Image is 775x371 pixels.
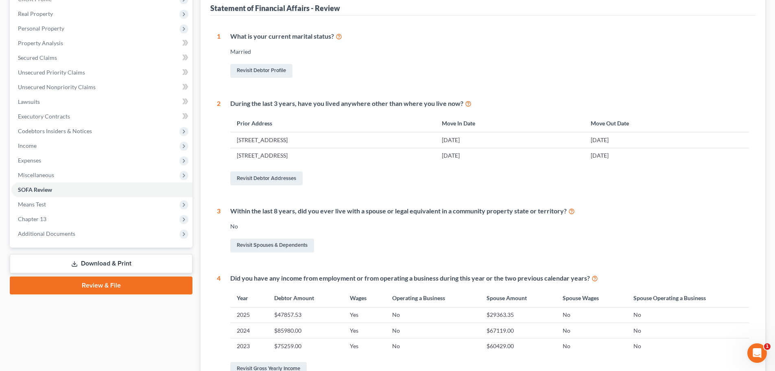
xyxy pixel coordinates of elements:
td: Yes [343,307,386,323]
th: Prior Address [230,114,435,132]
td: No [386,323,480,338]
td: No [556,323,627,338]
td: No [627,338,749,354]
span: Real Property [18,10,53,17]
td: No [556,307,627,323]
span: Unsecured Nonpriority Claims [18,83,96,90]
span: Property Analysis [18,40,63,46]
th: Debtor Amount [268,290,343,307]
span: Miscellaneous [18,171,54,178]
td: [DATE] [584,132,749,148]
span: Means Test [18,201,46,208]
th: Move Out Date [584,114,749,132]
span: Additional Documents [18,230,75,237]
a: Executory Contracts [11,109,192,124]
div: 3 [217,206,220,254]
td: $60429.00 [480,338,556,354]
td: No [386,307,480,323]
div: No [230,222,749,231]
th: Move In Date [435,114,584,132]
th: Spouse Amount [480,290,556,307]
span: Income [18,142,37,149]
td: [STREET_ADDRESS] [230,132,435,148]
td: $75259.00 [268,338,343,354]
div: What is your current marital status? [230,32,749,41]
span: Executory Contracts [18,113,70,120]
td: 2024 [230,323,268,338]
td: No [556,338,627,354]
td: Yes [343,338,386,354]
a: Revisit Spouses & Dependents [230,239,314,252]
iframe: Intercom live chat [747,343,767,363]
div: Statement of Financial Affairs - Review [210,3,340,13]
span: Expenses [18,157,41,164]
span: Chapter 13 [18,215,46,222]
td: No [386,338,480,354]
a: Unsecured Priority Claims [11,65,192,80]
td: [DATE] [435,132,584,148]
div: 1 [217,32,220,79]
th: Spouse Wages [556,290,627,307]
td: No [627,323,749,338]
div: Did you have any income from employment or from operating a business during this year or the two ... [230,274,749,283]
th: Year [230,290,268,307]
a: Unsecured Nonpriority Claims [11,80,192,94]
div: Within the last 8 years, did you ever live with a spouse or legal equivalent in a community prope... [230,206,749,216]
td: 2023 [230,338,268,354]
span: Secured Claims [18,54,57,61]
span: 1 [764,343,771,350]
span: SOFA Review [18,186,52,193]
td: [STREET_ADDRESS] [230,148,435,163]
td: 2025 [230,307,268,323]
a: SOFA Review [11,182,192,197]
a: Review & File [10,277,192,294]
th: Spouse Operating a Business [627,290,749,307]
th: Operating a Business [386,290,480,307]
td: $29363.35 [480,307,556,323]
td: [DATE] [584,148,749,163]
td: [DATE] [435,148,584,163]
a: Property Analysis [11,36,192,50]
a: Download & Print [10,254,192,273]
a: Revisit Debtor Addresses [230,171,303,185]
td: No [627,307,749,323]
span: Unsecured Priority Claims [18,69,85,76]
div: 2 [217,99,220,187]
span: Lawsuits [18,98,40,105]
td: Yes [343,323,386,338]
a: Revisit Debtor Profile [230,64,293,78]
div: During the last 3 years, have you lived anywhere other than where you live now? [230,99,749,108]
a: Lawsuits [11,94,192,109]
td: $47857.53 [268,307,343,323]
td: $85980.00 [268,323,343,338]
a: Secured Claims [11,50,192,65]
span: Personal Property [18,25,64,32]
td: $67119.00 [480,323,556,338]
div: Married [230,48,749,56]
th: Wages [343,290,386,307]
span: Codebtors Insiders & Notices [18,127,92,134]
